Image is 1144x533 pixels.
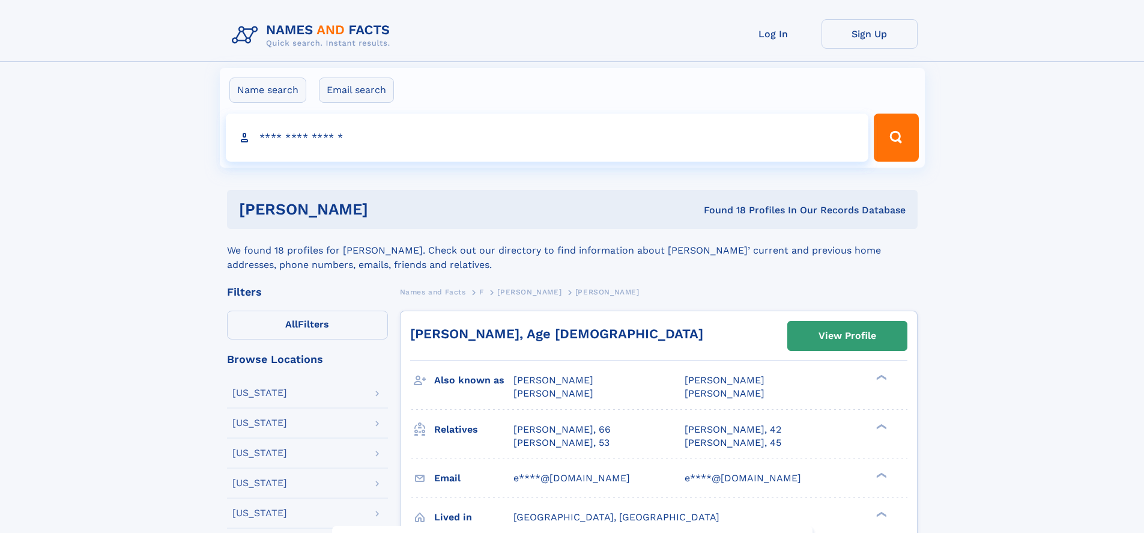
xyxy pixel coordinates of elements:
[685,423,781,436] a: [PERSON_NAME], 42
[232,388,287,398] div: [US_STATE]
[229,78,306,103] label: Name search
[434,419,513,440] h3: Relatives
[725,19,822,49] a: Log In
[232,448,287,458] div: [US_STATE]
[873,510,888,518] div: ❯
[226,114,869,162] input: search input
[434,468,513,489] h3: Email
[479,288,484,296] span: F
[434,507,513,528] h3: Lived in
[788,321,907,350] a: View Profile
[227,354,388,365] div: Browse Locations
[513,374,593,386] span: [PERSON_NAME]
[873,374,888,382] div: ❯
[685,388,764,399] span: [PERSON_NAME]
[575,288,640,296] span: [PERSON_NAME]
[513,388,593,399] span: [PERSON_NAME]
[513,436,610,449] a: [PERSON_NAME], 53
[822,19,918,49] a: Sign Up
[497,288,561,296] span: [PERSON_NAME]
[227,287,388,297] div: Filters
[513,511,719,523] span: [GEOGRAPHIC_DATA], [GEOGRAPHIC_DATA]
[232,508,287,518] div: [US_STATE]
[819,322,876,350] div: View Profile
[536,204,906,217] div: Found 18 Profiles In Our Records Database
[227,229,918,272] div: We found 18 profiles for [PERSON_NAME]. Check out our directory to find information about [PERSON...
[874,114,918,162] button: Search Button
[227,19,400,52] img: Logo Names and Facts
[239,202,536,217] h1: [PERSON_NAME]
[685,436,781,449] a: [PERSON_NAME], 45
[400,284,466,299] a: Names and Facts
[434,370,513,391] h3: Also known as
[410,326,703,341] a: [PERSON_NAME], Age [DEMOGRAPHIC_DATA]
[227,311,388,340] label: Filters
[873,471,888,479] div: ❯
[513,423,611,436] a: [PERSON_NAME], 66
[873,422,888,430] div: ❯
[232,478,287,488] div: [US_STATE]
[285,318,298,330] span: All
[319,78,394,103] label: Email search
[497,284,561,299] a: [PERSON_NAME]
[685,374,764,386] span: [PERSON_NAME]
[232,418,287,428] div: [US_STATE]
[479,284,484,299] a: F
